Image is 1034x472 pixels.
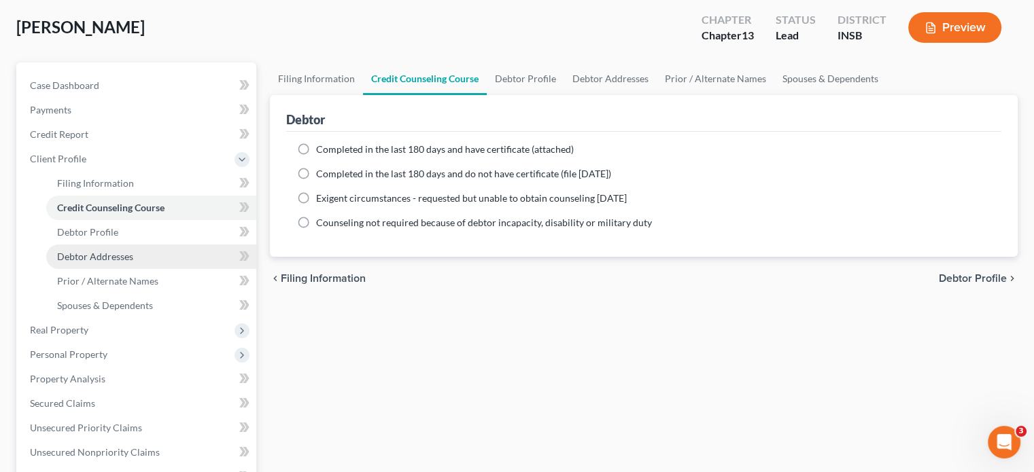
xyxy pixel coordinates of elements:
a: Filing Information [46,171,256,196]
span: Spouses & Dependents [57,299,153,311]
a: Secured Claims [19,391,256,416]
span: Exigent circumstances - requested but unable to obtain counseling [DATE] [316,192,627,204]
i: chevron_right [1007,273,1018,284]
span: Debtor Addresses [57,251,133,262]
span: Debtor Profile [57,226,118,238]
div: District [838,12,886,28]
a: Unsecured Nonpriority Claims [19,440,256,465]
button: Preview [908,12,1001,43]
div: Lead [776,28,816,43]
a: Payments [19,98,256,122]
a: Spouses & Dependents [46,293,256,318]
span: Personal Property [30,348,107,360]
span: Completed in the last 180 days and have certificate (attached) [316,143,574,155]
a: Debtor Addresses [564,62,657,95]
span: Credit Counseling Course [57,202,165,213]
span: Unsecured Priority Claims [30,422,142,433]
a: Credit Report [19,122,256,147]
span: Unsecured Nonpriority Claims [30,446,160,458]
a: Prior / Alternate Names [46,269,256,293]
span: Counseling not required because of debtor incapacity, disability or military duty [316,217,652,228]
button: chevron_left Filing Information [270,273,366,284]
a: Case Dashboard [19,73,256,98]
a: Debtor Profile [46,220,256,244]
i: chevron_left [270,273,281,284]
a: Prior / Alternate Names [657,62,774,95]
span: 13 [742,29,754,41]
a: Spouses & Dependents [774,62,886,95]
span: Prior / Alternate Names [57,275,158,287]
div: Debtor [286,111,325,128]
a: Credit Counseling Course [363,62,487,95]
div: Status [776,12,816,28]
a: Debtor Addresses [46,244,256,269]
span: Secured Claims [30,397,95,409]
span: Filing Information [57,177,134,189]
span: Completed in the last 180 days and do not have certificate (file [DATE]) [316,168,611,179]
a: Unsecured Priority Claims [19,416,256,440]
button: Debtor Profile chevron_right [939,273,1018,284]
div: Chapter [702,28,754,43]
span: Debtor Profile [939,273,1007,284]
span: 3 [1016,426,1027,437]
iframe: Intercom live chat [988,426,1020,458]
span: Payments [30,104,71,115]
div: Chapter [702,12,754,28]
a: Debtor Profile [487,62,564,95]
span: Real Property [30,324,88,335]
div: INSB [838,28,886,43]
span: Filing Information [281,273,366,284]
span: [PERSON_NAME] [16,17,145,37]
span: Case Dashboard [30,79,99,91]
a: Filing Information [270,62,363,95]
span: Property Analysis [30,373,105,384]
a: Credit Counseling Course [46,196,256,220]
a: Property Analysis [19,367,256,391]
span: Credit Report [30,128,88,140]
span: Client Profile [30,153,86,164]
